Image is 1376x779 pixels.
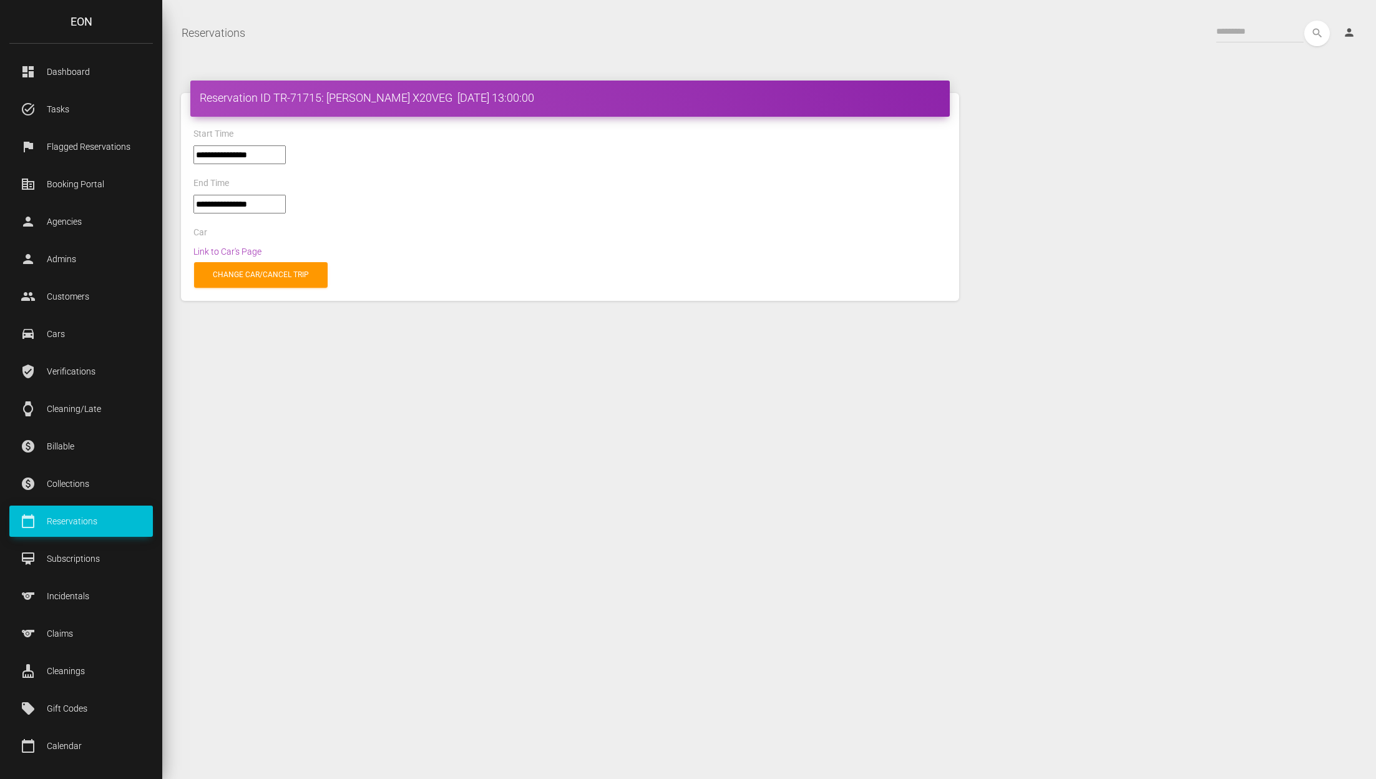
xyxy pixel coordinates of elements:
p: Collections [19,474,144,493]
a: calendar_today Calendar [9,730,153,762]
p: Calendar [19,737,144,755]
h4: Reservation ID TR-71715: [PERSON_NAME] X20VEG [DATE] 13:00:00 [200,90,940,105]
a: sports Claims [9,618,153,649]
p: Billable [19,437,144,456]
p: Flagged Reservations [19,137,144,156]
label: Car [193,227,207,239]
p: Admins [19,250,144,268]
a: drive_eta Cars [9,318,153,350]
a: Reservations [182,17,245,49]
p: Tasks [19,100,144,119]
p: Subscriptions [19,549,144,568]
a: person Agencies [9,206,153,237]
p: Reservations [19,512,144,531]
a: corporate_fare Booking Portal [9,169,153,200]
a: local_offer Gift Codes [9,693,153,724]
i: person [1343,26,1355,39]
a: Link to Car's Page [193,247,261,257]
a: person [1334,21,1367,46]
a: calendar_today Reservations [9,506,153,537]
p: Verifications [19,362,144,381]
label: Start Time [193,128,233,140]
p: Gift Codes [19,699,144,718]
p: Cleanings [19,662,144,680]
a: paid Collections [9,468,153,499]
a: flag Flagged Reservations [9,131,153,162]
a: people Customers [9,281,153,312]
p: Claims [19,624,144,643]
a: task_alt Tasks [9,94,153,125]
button: search [1304,21,1330,46]
p: Cleaning/Late [19,399,144,418]
a: sports Incidentals [9,581,153,612]
a: Change car/cancel trip [194,262,328,288]
p: Customers [19,287,144,306]
a: watch Cleaning/Late [9,393,153,424]
label: End Time [193,177,229,190]
a: verified_user Verifications [9,356,153,387]
a: cleaning_services Cleanings [9,655,153,687]
p: Cars [19,325,144,343]
a: paid Billable [9,431,153,462]
p: Dashboard [19,62,144,81]
p: Agencies [19,212,144,231]
a: card_membership Subscriptions [9,543,153,574]
p: Booking Portal [19,175,144,194]
a: dashboard Dashboard [9,56,153,87]
a: person Admins [9,243,153,275]
p: Incidentals [19,587,144,605]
